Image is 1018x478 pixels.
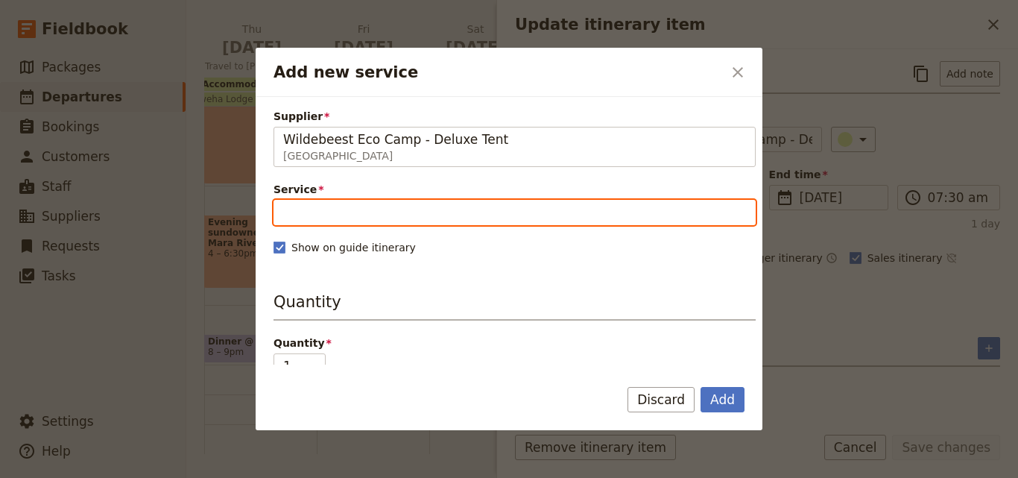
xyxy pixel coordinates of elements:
[627,387,695,412] button: Discard
[274,336,756,350] span: Quantity
[274,61,722,84] h2: Add new service
[725,60,750,85] button: Close dialog
[291,240,416,255] span: Show on guide itinerary
[283,130,508,148] span: Wildebeest Eco Camp - Deluxe Tent
[274,200,756,225] input: Service
[283,148,746,163] span: [GEOGRAPHIC_DATA]
[701,387,744,412] button: Add
[274,109,756,124] span: Supplier
[274,291,756,321] h3: Quantity
[274,353,326,379] input: Quantity
[274,182,756,197] span: Service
